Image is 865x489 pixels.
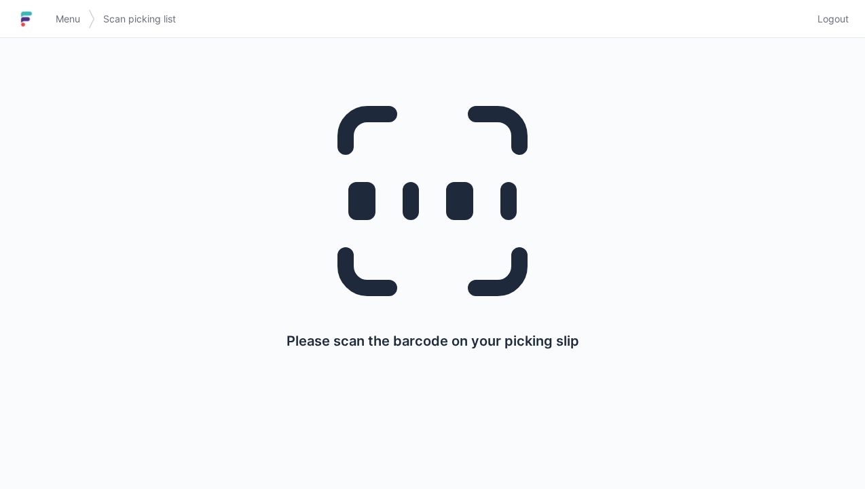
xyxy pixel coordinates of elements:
span: Scan picking list [103,12,176,26]
span: Logout [817,12,849,26]
a: Logout [809,7,849,31]
p: Please scan the barcode on your picking slip [287,331,579,350]
span: Menu [56,12,80,26]
a: Scan picking list [95,7,184,31]
a: Menu [48,7,88,31]
img: logo-small.jpg [16,8,37,30]
img: svg> [88,3,95,35]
